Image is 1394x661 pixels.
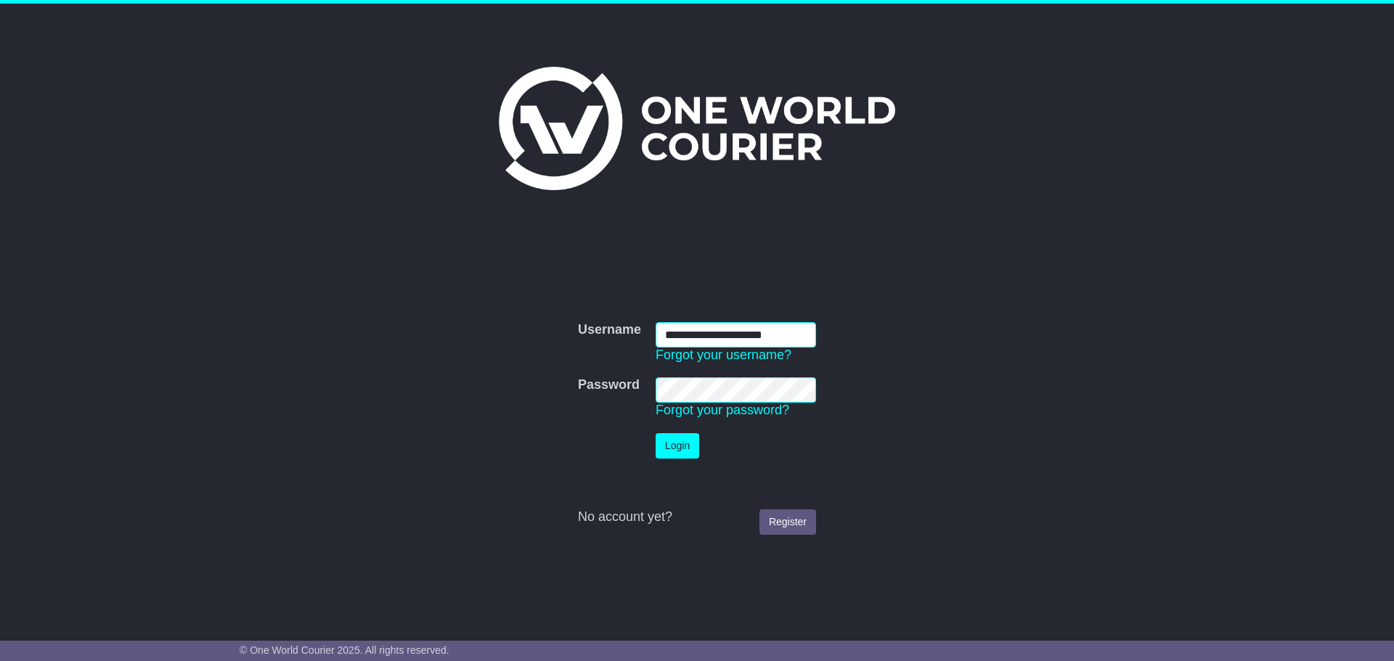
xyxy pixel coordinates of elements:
[499,67,895,190] img: One World
[578,377,640,393] label: Password
[656,403,789,417] a: Forgot your password?
[656,433,699,459] button: Login
[578,322,641,338] label: Username
[759,509,816,535] a: Register
[240,644,449,656] span: © One World Courier 2025. All rights reserved.
[656,348,791,362] a: Forgot your username?
[578,509,816,525] div: No account yet?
